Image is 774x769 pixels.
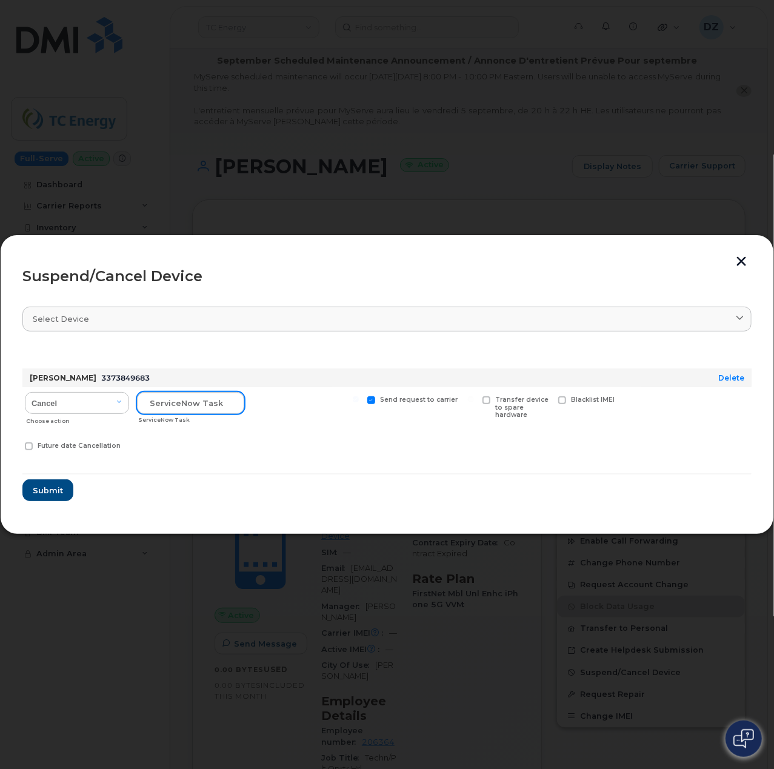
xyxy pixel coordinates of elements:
img: Open chat [733,729,754,748]
input: ServiceNow Task [137,392,244,414]
div: Suspend/Cancel Device [22,269,752,284]
input: Transfer device to spare hardware [468,396,474,402]
input: Blacklist IMEI [544,396,550,402]
div: ServiceNow Task [138,415,244,425]
span: Transfer device to spare hardware [495,396,549,419]
span: Blacklist IMEI [571,396,615,404]
a: Delete [718,373,744,382]
span: Send request to carrier [380,396,458,404]
input: Send request to carrier [353,396,359,402]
